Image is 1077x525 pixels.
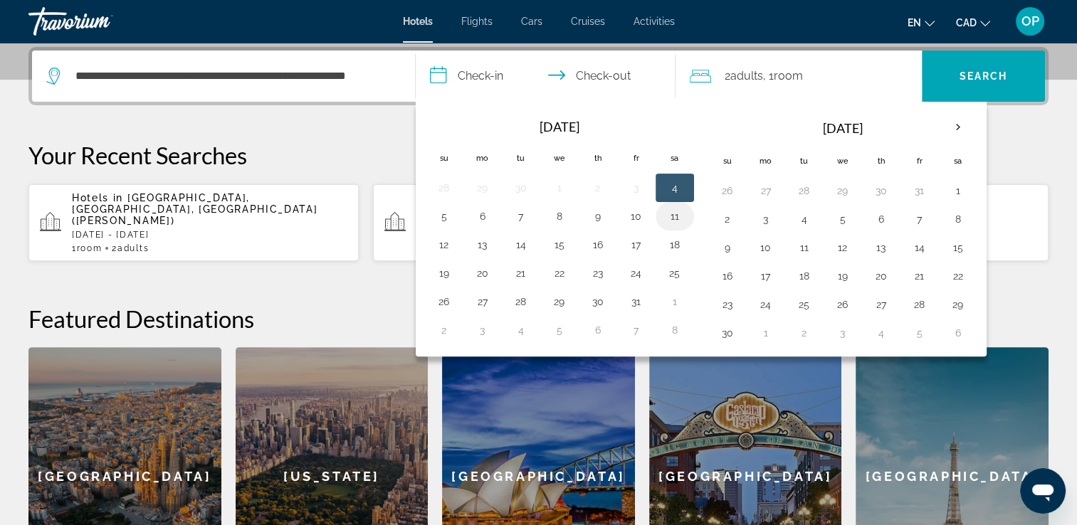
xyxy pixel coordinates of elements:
[625,235,648,255] button: Day 17
[716,323,739,343] button: Day 30
[510,206,532,226] button: Day 7
[625,263,648,283] button: Day 24
[762,66,802,86] span: , 1
[908,181,931,201] button: Day 31
[663,320,686,340] button: Day 8
[587,292,609,312] button: Day 30
[663,263,686,283] button: Day 25
[716,238,739,258] button: Day 9
[831,323,854,343] button: Day 3
[72,192,123,203] span: Hotels in
[28,3,171,40] a: Travorium
[510,320,532,340] button: Day 4
[831,266,854,286] button: Day 19
[1020,468,1066,514] iframe: Button to launch messaging window
[72,192,317,226] span: [GEOGRAPHIC_DATA], [GEOGRAPHIC_DATA], [GEOGRAPHIC_DATA] ([PERSON_NAME])
[716,266,739,286] button: Day 16
[28,184,359,262] button: Hotels in [GEOGRAPHIC_DATA], [GEOGRAPHIC_DATA], [GEOGRAPHIC_DATA] ([PERSON_NAME])[DATE] - [DATE]1...
[755,323,777,343] button: Day 1
[663,206,686,226] button: Day 11
[548,206,571,226] button: Day 8
[831,181,854,201] button: Day 29
[793,323,816,343] button: Day 2
[571,16,605,27] a: Cruises
[510,178,532,198] button: Day 30
[908,238,931,258] button: Day 14
[74,65,394,87] input: Search hotel destination
[724,66,762,86] span: 2
[587,320,609,340] button: Day 6
[793,295,816,314] button: Day 25
[870,295,893,314] button: Day 27
[947,323,970,343] button: Day 6
[471,206,494,226] button: Day 6
[461,16,493,27] a: Flights
[947,266,970,286] button: Day 22
[908,295,931,314] button: Day 28
[625,178,648,198] button: Day 3
[28,141,1049,169] p: Your Recent Searches
[676,51,922,102] button: Travelers: 2 adults, 0 children
[625,292,648,312] button: Day 31
[77,243,103,253] span: Room
[471,320,494,340] button: Day 3
[831,209,854,229] button: Day 5
[947,209,970,229] button: Day 8
[708,111,977,347] table: Right calendar grid
[908,17,921,28] span: en
[521,16,542,27] a: Cars
[510,263,532,283] button: Day 21
[747,111,939,145] th: [DATE]
[755,209,777,229] button: Day 3
[433,206,456,226] button: Day 5
[471,235,494,255] button: Day 13
[831,238,854,258] button: Day 12
[587,206,609,226] button: Day 9
[870,266,893,286] button: Day 20
[870,323,893,343] button: Day 4
[548,235,571,255] button: Day 15
[793,238,816,258] button: Day 11
[773,69,802,83] span: Room
[425,111,694,344] table: Left calendar grid
[716,295,739,314] button: Day 23
[72,230,347,240] p: [DATE] - [DATE]
[755,295,777,314] button: Day 24
[716,209,739,229] button: Day 2
[548,292,571,312] button: Day 29
[634,16,675,27] a: Activities
[433,235,456,255] button: Day 12
[663,178,686,198] button: Day 4
[587,263,609,283] button: Day 23
[548,178,571,198] button: Day 1
[463,111,656,142] th: [DATE]
[433,320,456,340] button: Day 2
[870,209,893,229] button: Day 6
[510,235,532,255] button: Day 14
[908,266,931,286] button: Day 21
[471,178,494,198] button: Day 29
[433,263,456,283] button: Day 19
[793,266,816,286] button: Day 18
[793,209,816,229] button: Day 4
[471,263,494,283] button: Day 20
[922,51,1045,102] button: Search
[1012,6,1049,36] button: User Menu
[28,304,1049,333] h2: Featured Destinations
[870,181,893,201] button: Day 30
[755,181,777,201] button: Day 27
[587,235,609,255] button: Day 16
[960,70,1008,82] span: Search
[908,12,935,33] button: Change language
[403,16,433,27] a: Hotels
[939,111,977,144] button: Next month
[947,295,970,314] button: Day 29
[730,69,762,83] span: Adults
[755,266,777,286] button: Day 17
[793,181,816,201] button: Day 28
[755,238,777,258] button: Day 10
